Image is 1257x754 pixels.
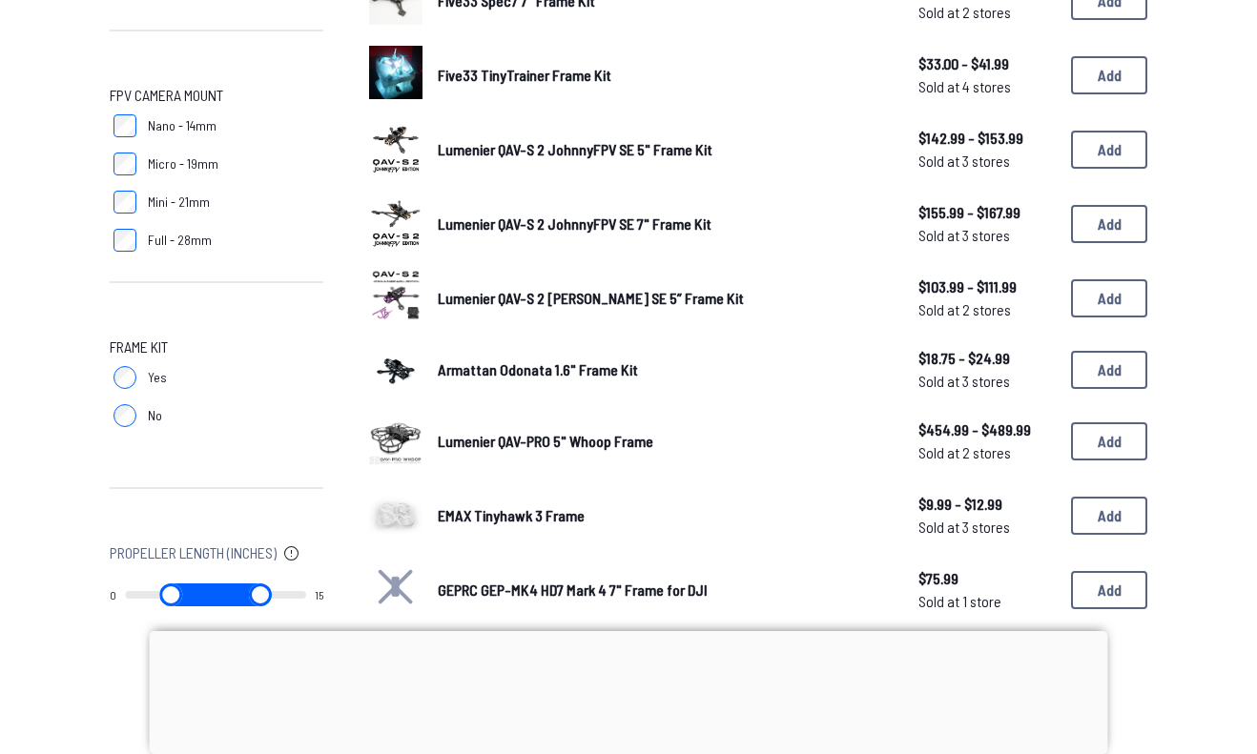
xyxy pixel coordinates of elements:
a: EMAX Tinyhawk 3 Frame [438,504,888,527]
a: image [369,120,422,179]
span: Sold at 3 stores [918,150,1056,173]
span: $75.99 [918,567,1056,590]
img: image [369,269,422,322]
input: Mini - 21mm [113,191,136,214]
button: Add [1071,497,1147,535]
span: Sold at 2 stores [918,1,1056,24]
span: No [148,406,162,425]
span: Sold at 2 stores [918,441,1056,464]
span: $18.75 - $24.99 [918,347,1056,370]
a: image [369,194,422,254]
button: Add [1071,131,1147,169]
button: Add [1071,422,1147,460]
span: Sold at 3 stores [918,516,1056,539]
button: Add [1071,571,1147,609]
span: $155.99 - $167.99 [918,201,1056,224]
span: Armattan Odonata 1.6" Frame Kit [438,360,638,378]
a: Lumenier QAV-S 2 JohnnyFPV SE 7" Frame Kit [438,213,888,235]
span: Mini - 21mm [148,193,210,212]
a: Lumenier QAV-S 2 JohnnyFPV SE 5" Frame Kit [438,138,888,161]
span: Five33 TinyTrainer Frame Kit [438,66,611,84]
input: Full - 28mm [113,229,136,252]
iframe: Advertisement [150,631,1108,749]
span: Nano - 14mm [148,116,216,135]
span: $103.99 - $111.99 [918,275,1056,298]
span: EMAX Tinyhawk 3 Frame [438,506,585,524]
span: GEPRC GEP-MK4 HD7 Mark 4 7" Frame for DJI [438,581,708,599]
button: Add [1071,205,1147,243]
span: Full - 28mm [148,231,212,250]
a: Lumenier QAV-S 2 [PERSON_NAME] SE 5” Frame Kit [438,287,888,310]
output: 15 [315,587,323,602]
span: Sold at 1 store [918,590,1056,613]
img: image [369,486,422,540]
span: $9.99 - $12.99 [918,493,1056,516]
span: Frame Kit [110,336,168,358]
span: Lumenier QAV-PRO 5" Whoop Frame [438,432,653,450]
span: Micro - 19mm [148,154,218,173]
a: GEPRC GEP-MK4 HD7 Mark 4 7" Frame for DJI [438,579,888,601]
a: Lumenier QAV-PRO 5" Whoop Frame [438,430,888,453]
button: Add [1071,279,1147,317]
img: image [369,120,422,173]
a: image [369,46,422,105]
output: 0 [110,587,116,602]
button: Add [1071,351,1147,389]
a: image [369,486,422,545]
a: image [369,269,422,328]
a: image [369,343,422,397]
a: Armattan Odonata 1.6" Frame Kit [438,358,888,381]
input: Yes [113,366,136,389]
span: Lumenier QAV-S 2 JohnnyFPV SE 5" Frame Kit [438,140,712,158]
span: Sold at 4 stores [918,75,1056,98]
span: Propeller Length (Inches) [110,541,277,564]
input: Micro - 19mm [113,153,136,175]
span: $33.00 - $41.99 [918,52,1056,75]
input: No [113,404,136,427]
button: Add [1071,56,1147,94]
a: image [369,412,422,471]
img: image [369,194,422,248]
img: image [369,350,422,390]
input: Nano - 14mm [113,114,136,137]
span: FPV Camera Mount [110,84,223,107]
span: Sold at 3 stores [918,370,1056,393]
img: image [369,46,422,99]
span: Sold at 2 stores [918,298,1056,321]
span: Lumenier QAV-S 2 JohnnyFPV SE 7" Frame Kit [438,214,711,233]
span: Lumenier QAV-S 2 [PERSON_NAME] SE 5” Frame Kit [438,289,744,307]
span: $142.99 - $153.99 [918,127,1056,150]
span: Yes [148,368,167,387]
img: image [369,412,422,465]
span: $454.99 - $489.99 [918,418,1056,441]
span: Sold at 3 stores [918,224,1056,247]
a: Five33 TinyTrainer Frame Kit [438,64,888,87]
